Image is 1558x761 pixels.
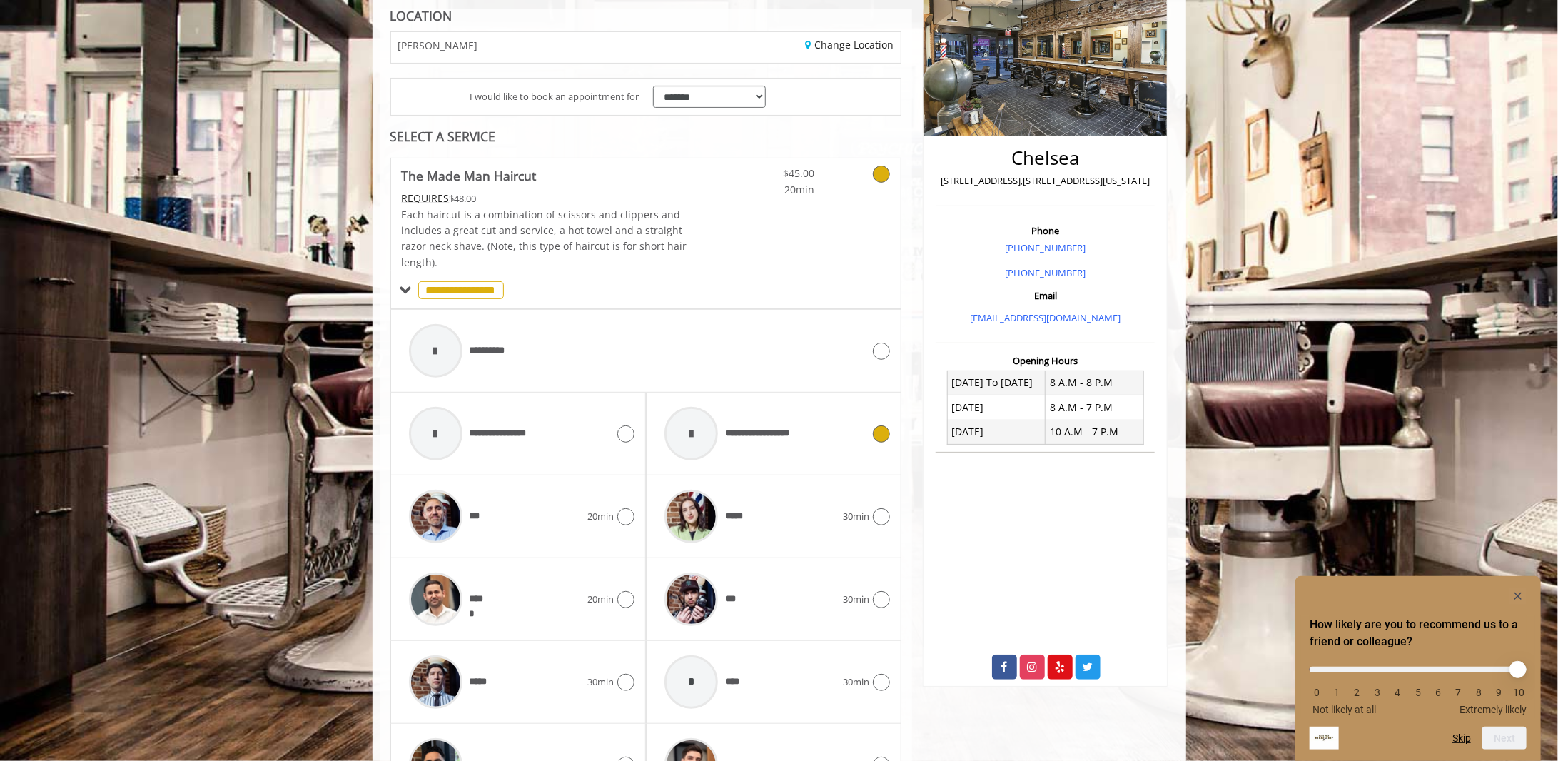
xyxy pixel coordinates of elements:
[1509,588,1527,605] button: Hide survey
[1492,687,1507,698] li: 9
[1310,588,1527,750] div: How likely are you to recommend us to a friend or colleague? Select an option from 0 to 10, with ...
[1472,687,1486,698] li: 8
[390,7,452,24] b: LOCATION
[402,166,537,186] b: The Made Man Haircut
[805,38,894,51] a: Change Location
[402,191,689,206] div: $48.00
[402,191,450,205] span: This service needs some Advance to be paid before we block your appointment
[731,166,815,181] span: $45.00
[587,675,614,690] span: 30min
[1310,656,1527,715] div: How likely are you to recommend us to a friend or colleague? Select an option from 0 to 10, with ...
[843,592,869,607] span: 30min
[1310,687,1324,698] li: 0
[1005,241,1086,254] a: [PHONE_NUMBER]
[939,148,1151,168] h2: Chelsea
[1005,266,1086,279] a: [PHONE_NUMBER]
[970,311,1121,324] a: [EMAIL_ADDRESS][DOMAIN_NAME]
[398,40,478,51] span: [PERSON_NAME]
[1411,687,1425,698] li: 5
[939,226,1151,236] h3: Phone
[1350,687,1365,698] li: 2
[1460,704,1527,715] span: Extremely likely
[947,371,1046,395] td: [DATE] To [DATE]
[939,291,1151,301] h3: Email
[843,509,869,524] span: 30min
[1046,371,1144,395] td: 8 A.M - 8 P.M
[731,182,815,198] span: 20min
[1431,687,1445,698] li: 6
[1452,732,1471,744] button: Skip
[1046,395,1144,420] td: 8 A.M - 7 P.M
[1312,704,1376,715] span: Not likely at all
[843,675,869,690] span: 30min
[947,420,1046,444] td: [DATE]
[1330,687,1344,698] li: 1
[939,173,1151,188] p: [STREET_ADDRESS],[STREET_ADDRESS][US_STATE]
[1310,616,1527,650] h2: How likely are you to recommend us to a friend or colleague? Select an option from 0 to 10, with ...
[470,89,639,104] span: I would like to book an appointment for
[947,395,1046,420] td: [DATE]
[402,208,687,269] span: Each haircut is a combination of scissors and clippers and includes a great cut and service, a ho...
[1482,727,1527,750] button: Next question
[936,356,1155,366] h3: Opening Hours
[587,592,614,607] span: 20min
[1452,687,1466,698] li: 7
[1370,687,1385,698] li: 3
[390,130,902,143] div: SELECT A SERVICE
[587,509,614,524] span: 20min
[1512,687,1527,698] li: 10
[1391,687,1405,698] li: 4
[1046,420,1144,444] td: 10 A.M - 7 P.M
